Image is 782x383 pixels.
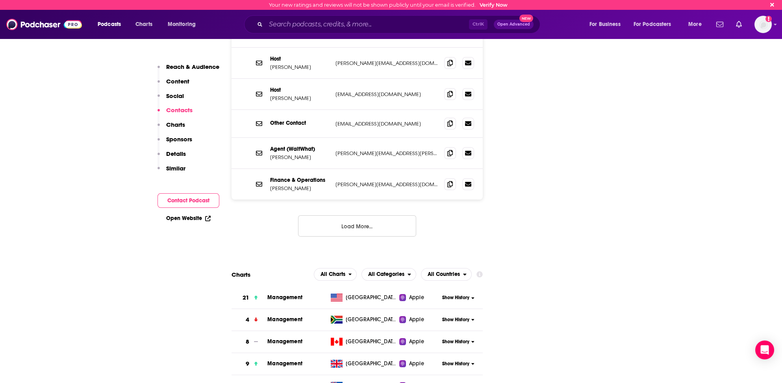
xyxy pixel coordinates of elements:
[328,294,400,302] a: [GEOGRAPHIC_DATA]
[166,63,219,70] p: Reach & Audience
[232,331,267,353] a: 8
[270,185,329,192] p: [PERSON_NAME]
[733,18,745,31] a: Show notifications dropdown
[166,215,211,222] a: Open Website
[428,272,460,277] span: All Countries
[688,19,702,30] span: More
[246,315,249,324] h3: 4
[243,293,249,302] h3: 21
[480,2,508,8] a: Verify Now
[270,154,329,161] p: [PERSON_NAME]
[409,360,424,368] span: Apple
[713,18,726,31] a: Show notifications dropdown
[409,338,424,346] span: Apple
[270,177,329,183] p: Finance & Operations
[130,18,157,31] a: Charts
[346,294,397,302] span: United States
[361,268,416,281] h2: Categories
[158,135,192,150] button: Sponsors
[368,272,404,277] span: All Categories
[754,16,772,33] img: User Profile
[683,18,712,31] button: open menu
[166,121,185,128] p: Charts
[494,20,534,29] button: Open AdvancedNew
[92,18,131,31] button: open menu
[98,19,121,30] span: Podcasts
[442,316,469,323] span: Show History
[232,287,267,309] a: 21
[439,339,477,345] button: Show History
[399,294,439,302] a: Apple
[346,338,397,346] span: Canada
[321,272,345,277] span: All Charts
[346,316,397,324] span: South Africa
[270,87,329,93] p: Host
[269,2,508,8] div: Your new ratings and reviews will not be shown publicly until your email is verified.
[166,135,192,143] p: Sponsors
[166,78,189,85] p: Content
[232,353,267,375] a: 9
[497,22,530,26] span: Open Advanced
[158,63,219,78] button: Reach & Audience
[361,268,416,281] button: open menu
[270,56,329,62] p: Host
[246,359,249,368] h3: 9
[442,361,469,367] span: Show History
[634,19,671,30] span: For Podcasters
[754,16,772,33] button: Show profile menu
[6,17,82,32] img: Podchaser - Follow, Share and Rate Podcasts
[765,16,772,22] svg: Email not verified
[252,15,548,33] div: Search podcasts, credits, & more...
[270,120,329,126] p: Other Contact
[267,360,302,367] a: Management
[162,18,206,31] button: open menu
[314,268,357,281] h2: Platforms
[439,361,477,367] button: Show History
[158,150,186,165] button: Details
[442,294,469,301] span: Show History
[754,16,772,33] span: Logged in as BretAita
[589,19,621,30] span: For Business
[158,106,193,121] button: Contacts
[328,316,400,324] a: [GEOGRAPHIC_DATA]
[439,294,477,301] button: Show History
[158,78,189,92] button: Content
[158,92,184,107] button: Social
[158,165,185,179] button: Similar
[409,294,424,302] span: Apple
[267,316,302,323] a: Management
[270,64,329,70] p: [PERSON_NAME]
[270,146,329,152] p: Agent (WaitWhat)
[755,340,774,359] div: Open Intercom Messenger
[166,106,193,114] p: Contacts
[158,193,219,208] button: Contact Podcast
[335,120,438,127] p: [EMAIL_ADDRESS][DOMAIN_NAME]
[267,294,302,301] a: Management
[442,339,469,345] span: Show History
[267,338,302,345] a: Management
[314,268,357,281] button: open menu
[469,19,487,30] span: Ctrl K
[166,92,184,100] p: Social
[335,150,438,157] p: [PERSON_NAME][EMAIL_ADDRESS][PERSON_NAME][DOMAIN_NAME]
[166,165,185,172] p: Similar
[232,271,250,278] h2: Charts
[246,337,249,346] h3: 8
[298,215,416,237] button: Load More...
[168,19,196,30] span: Monitoring
[421,268,472,281] h2: Countries
[439,316,477,323] button: Show History
[584,18,630,31] button: open menu
[135,19,152,30] span: Charts
[166,150,186,157] p: Details
[519,15,534,22] span: New
[335,60,438,67] p: [PERSON_NAME][EMAIL_ADDRESS][DOMAIN_NAME]
[399,338,439,346] a: Apple
[158,121,185,135] button: Charts
[399,360,439,368] a: Apple
[232,309,267,331] a: 4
